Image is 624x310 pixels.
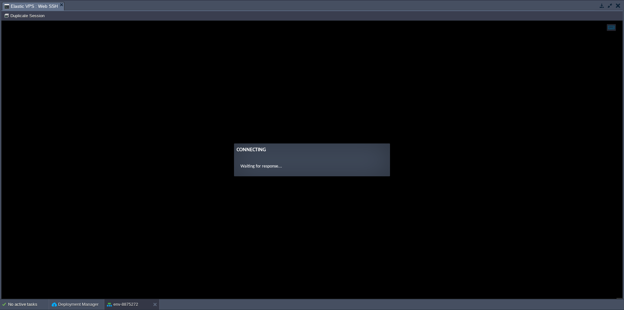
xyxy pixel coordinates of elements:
button: Duplicate Session [4,13,46,19]
button: env-8875272 [107,301,138,308]
button: Deployment Manager [52,301,98,308]
div: No active tasks [8,299,49,310]
span: Elastic VPS : Web SSH [4,2,58,10]
div: Connecting [235,125,386,133]
p: Waiting for response... [239,142,382,149]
